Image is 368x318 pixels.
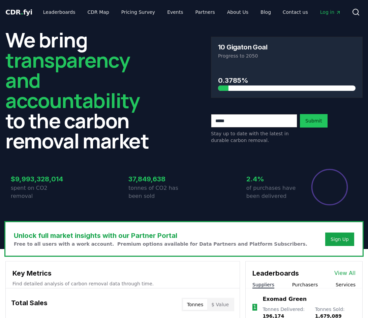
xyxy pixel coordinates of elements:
[162,6,188,18] a: Events
[263,295,307,303] a: Exomad Green
[207,299,233,310] button: $ Value
[183,299,207,310] button: Tonnes
[5,30,157,151] h2: We bring to the carbon removal market
[300,114,328,128] button: Submit
[14,231,307,241] h3: Unlock full market insights with our Partner Portal
[21,8,23,16] span: .
[252,281,274,288] button: Suppliers
[253,303,256,311] p: 1
[11,298,48,311] h3: Total Sales
[128,174,184,184] h3: 37,849,638
[292,281,318,288] button: Purchasers
[38,6,81,18] a: Leaderboards
[5,7,32,17] a: CDR.fyi
[12,268,233,278] h3: Key Metrics
[11,184,66,200] p: spent on CO2 removal
[246,184,302,200] p: of purchases have been delivered
[331,236,349,243] a: Sign Up
[38,6,276,18] nav: Main
[222,6,254,18] a: About Us
[311,168,348,206] div: Percentage of sales delivered
[218,52,356,59] p: Progress to 2050
[315,6,346,18] a: Log in
[336,281,356,288] button: Services
[11,174,66,184] h3: $9,993,328,014
[128,184,184,200] p: tonnes of CO2 has been sold
[190,6,220,18] a: Partners
[218,75,356,85] h3: 0.3785%
[277,6,346,18] nav: Main
[320,9,341,15] span: Log in
[12,280,233,287] p: Find detailed analysis of carbon removal data through time.
[246,174,302,184] h3: 2.4%
[5,46,140,114] span: transparency and accountability
[5,8,32,16] span: CDR fyi
[277,6,313,18] a: Contact us
[325,233,354,246] button: Sign Up
[14,241,307,247] p: Free to all users with a work account. Premium options available for Data Partners and Platform S...
[255,6,276,18] a: Blog
[252,268,299,278] h3: Leaderboards
[334,269,356,277] a: View All
[116,6,160,18] a: Pricing Survey
[211,130,297,144] p: Stay up to date with the latest in durable carbon removal.
[82,6,115,18] a: CDR Map
[218,44,267,50] h3: 10 Gigaton Goal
